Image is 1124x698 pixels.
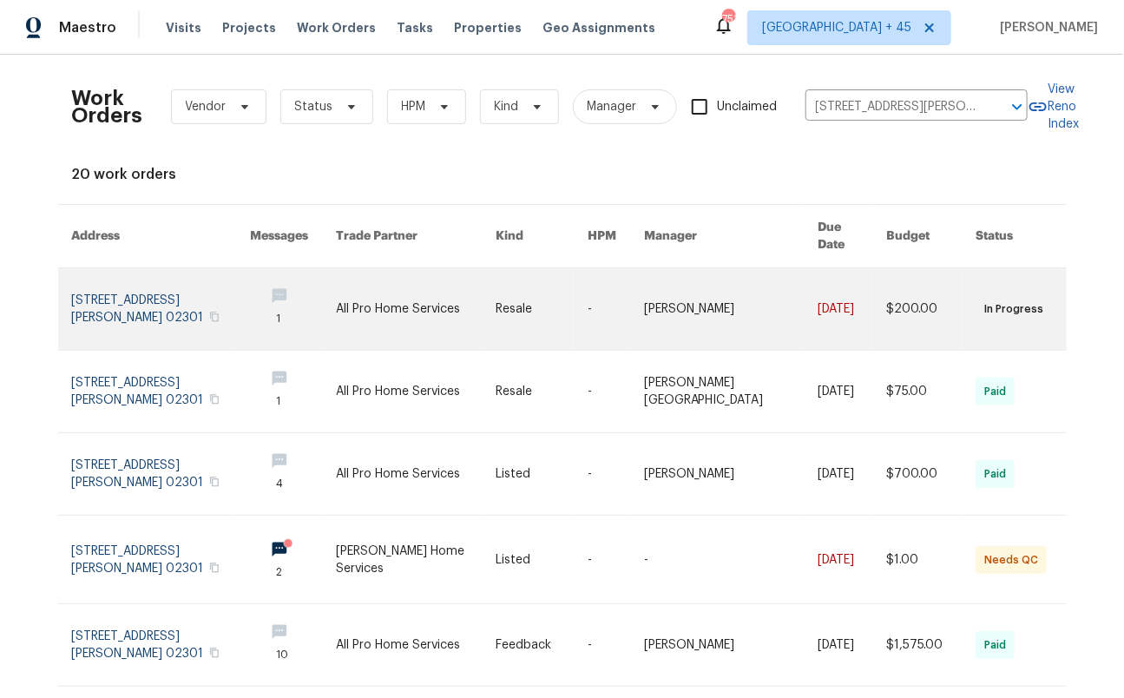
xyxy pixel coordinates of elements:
[574,604,630,687] td: -
[236,205,322,268] th: Messages
[207,392,222,407] button: Copy Address
[322,205,481,268] th: Trade Partner
[805,94,979,121] input: Enter in an address
[482,268,574,351] td: Resale
[718,98,778,116] span: Unclaimed
[207,560,222,576] button: Copy Address
[166,19,201,36] span: Visits
[72,89,143,124] h2: Work Orders
[297,19,376,36] span: Work Orders
[186,98,227,115] span: Vendor
[207,645,222,661] button: Copy Address
[72,166,1053,183] div: 20 work orders
[322,268,481,351] td: All Pro Home Services
[207,309,222,325] button: Copy Address
[574,268,630,351] td: -
[402,98,426,115] span: HPM
[322,433,481,516] td: All Pro Home Services
[397,22,433,34] span: Tasks
[722,10,734,28] div: 751
[630,268,804,351] td: [PERSON_NAME]
[574,433,630,516] td: -
[59,19,116,36] span: Maestro
[295,98,333,115] span: Status
[574,205,630,268] th: HPM
[574,516,630,604] td: -
[322,604,481,687] td: All Pro Home Services
[630,433,804,516] td: [PERSON_NAME]
[630,516,804,604] td: -
[482,516,574,604] td: Listed
[630,351,804,433] td: [PERSON_NAME][GEOGRAPHIC_DATA]
[630,604,804,687] td: [PERSON_NAME]
[322,516,481,604] td: [PERSON_NAME] Home Services
[542,19,655,36] span: Geo Assignments
[993,19,1098,36] span: [PERSON_NAME]
[804,205,872,268] th: Due Date
[482,351,574,433] td: Resale
[482,433,574,516] td: Listed
[574,351,630,433] td: -
[872,205,962,268] th: Budget
[630,205,804,268] th: Manager
[1005,95,1029,119] button: Open
[482,604,574,687] td: Feedback
[588,98,637,115] span: Manager
[322,351,481,433] td: All Pro Home Services
[482,205,574,268] th: Kind
[962,205,1066,268] th: Status
[454,19,522,36] span: Properties
[58,205,237,268] th: Address
[222,19,276,36] span: Projects
[1028,81,1080,133] a: View Reno Index
[207,474,222,490] button: Copy Address
[495,98,519,115] span: Kind
[762,19,911,36] span: [GEOGRAPHIC_DATA] + 45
